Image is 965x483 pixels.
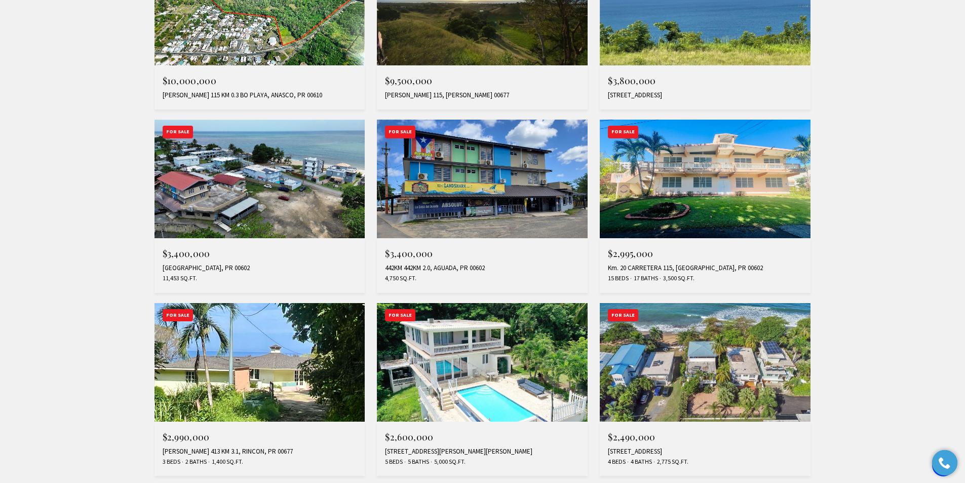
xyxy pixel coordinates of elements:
[183,458,207,466] span: 2 Baths
[163,274,197,283] span: 11,453 Sq.Ft.
[385,274,416,283] span: 4,750 Sq.Ft.
[163,431,210,443] span: $2,990,000
[155,120,365,238] img: For Sale
[385,247,433,259] span: $3,400,000
[608,431,655,443] span: $2,490,000
[631,274,658,283] span: 17 Baths
[163,75,217,87] span: $10,000,000
[661,274,694,283] span: 3,500 Sq.Ft.
[155,303,365,422] img: For Sale
[608,75,655,87] span: $3,800,000
[385,75,432,87] span: $9,500,000
[600,120,810,293] a: For Sale For Sale $2,995,000 Km. 20 CARRETERA 115, [GEOGRAPHIC_DATA], PR 00602 15 Beds 17 Baths 3...
[385,91,580,99] div: [PERSON_NAME] 115, [PERSON_NAME] 00677
[163,91,357,99] div: [PERSON_NAME] 115 KM 0.3 BO PLAYA, ANASCO, PR 00610
[385,448,580,456] div: [STREET_ADDRESS][PERSON_NAME][PERSON_NAME]
[209,458,243,466] span: 1,400 Sq.Ft.
[163,126,193,138] div: For Sale
[155,303,365,476] a: For Sale For Sale $2,990,000 [PERSON_NAME] 413 KM 3.1, RINCON, PR 00677 3 Beds 2 Baths 1,400 Sq.Ft.
[385,264,580,272] div: 442KM 442KM 2.0, AGUADA, PR 00602
[608,448,802,456] div: [STREET_ADDRESS]
[405,458,429,466] span: 5 Baths
[385,309,415,322] div: For Sale
[608,264,802,272] div: Km. 20 CARRETERA 115, [GEOGRAPHIC_DATA], PR 00602
[163,247,210,259] span: $3,400,000
[608,458,626,466] span: 4 Beds
[377,120,588,293] a: For Sale For Sale $3,400,000 442KM 442KM 2.0, AGUADA, PR 00602 4,750 Sq.Ft.
[628,458,652,466] span: 4 Baths
[600,303,810,476] a: For Sale For Sale $2,490,000 [STREET_ADDRESS] 4 Beds 4 Baths 2,775 Sq.Ft.
[385,458,403,466] span: 5 Beds
[377,303,588,422] img: For Sale
[155,120,365,293] a: For Sale For Sale $3,400,000 [GEOGRAPHIC_DATA], PR 00602 11,453 Sq.Ft.
[377,120,588,238] img: For Sale
[163,458,180,466] span: 3 Beds
[163,309,193,322] div: For Sale
[377,303,588,476] a: For Sale For Sale $2,600,000 [STREET_ADDRESS][PERSON_NAME][PERSON_NAME] 5 Beds 5 Baths 5,000 Sq.Ft.
[654,458,688,466] span: 2,775 Sq.Ft.
[432,458,466,466] span: 5,000 Sq.Ft.
[608,247,653,259] span: $2,995,000
[600,120,810,238] img: For Sale
[163,264,357,272] div: [GEOGRAPHIC_DATA], PR 00602
[608,309,638,322] div: For Sale
[385,126,415,138] div: For Sale
[608,126,638,138] div: For Sale
[600,303,810,422] img: For Sale
[608,274,629,283] span: 15 Beds
[385,431,433,443] span: $2,600,000
[608,91,802,99] div: [STREET_ADDRESS]
[163,448,357,456] div: [PERSON_NAME] 413 KM 3.1, RINCON, PR 00677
